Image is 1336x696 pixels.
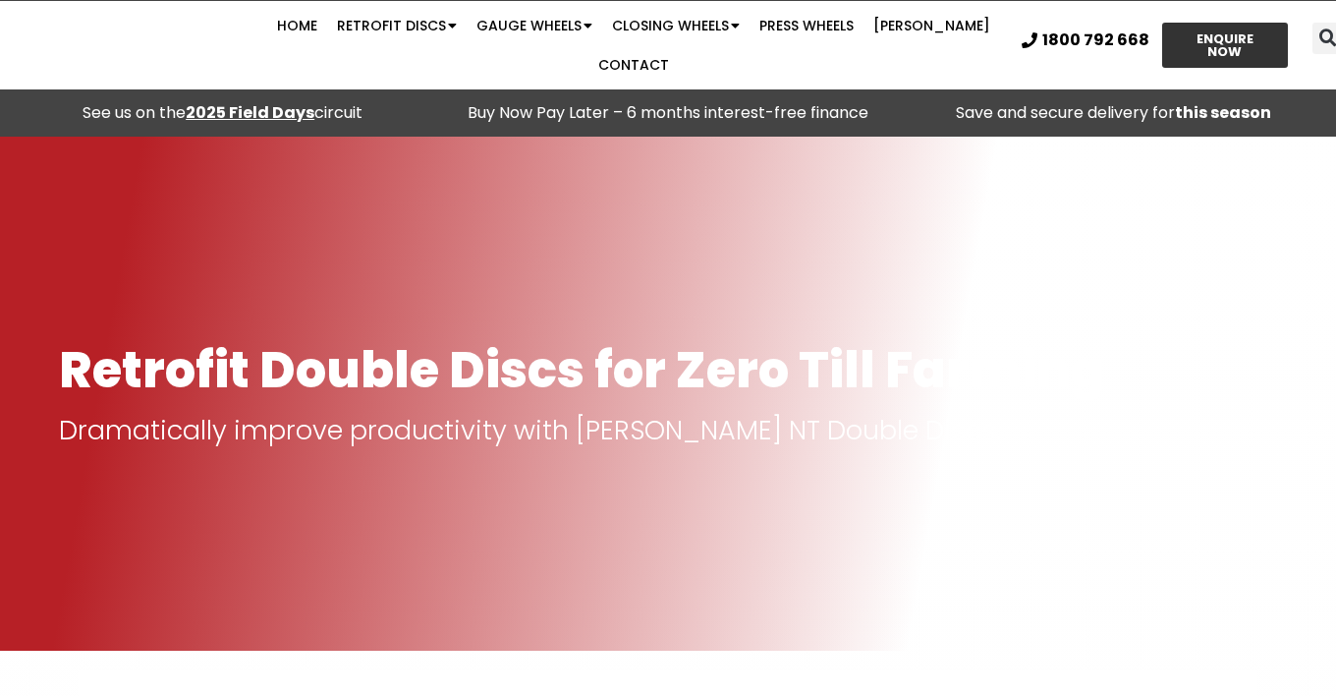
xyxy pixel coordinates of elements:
a: Retrofit Discs [327,6,467,45]
span: 1800 792 668 [1042,32,1149,48]
a: 2025 Field Days [186,101,314,124]
span: ENQUIRE NOW [1180,32,1271,58]
strong: this season [1175,101,1271,124]
h1: Retrofit Double Discs for Zero Till Farming [59,343,1277,397]
a: Press Wheels [750,6,863,45]
img: Ryan NT logo [59,15,255,76]
p: Dramatically improve productivity with [PERSON_NAME] NT Double Discs. [59,417,1277,444]
div: See us on the circuit [10,99,435,127]
a: [PERSON_NAME] [863,6,1000,45]
a: Contact [588,45,679,85]
a: 1800 792 668 [1022,32,1149,48]
a: Home [267,6,327,45]
nav: Menu [259,6,1008,85]
a: Gauge Wheels [467,6,602,45]
p: Buy Now Pay Later – 6 months interest-free finance [455,99,880,127]
p: Save and secure delivery for [901,99,1326,127]
a: ENQUIRE NOW [1162,23,1289,68]
a: Closing Wheels [602,6,750,45]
